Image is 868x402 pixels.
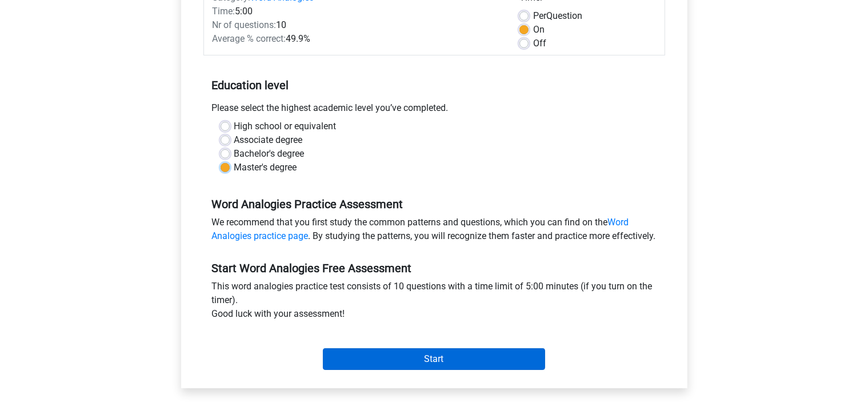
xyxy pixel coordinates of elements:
[203,280,665,325] div: This word analogies practice test consists of 10 questions with a time limit of 5:00 minutes (if ...
[204,5,511,18] div: 5:00
[234,147,305,161] label: Bachelor's degree
[323,348,545,370] input: Start
[234,133,303,147] label: Associate degree
[213,33,286,44] span: Average % correct:
[203,216,665,248] div: We recommend that you first study the common patterns and questions, which you can find on the . ...
[212,261,657,275] h5: Start Word Analogies Free Assessment
[212,197,657,211] h5: Word Analogies Practice Assessment
[204,32,511,46] div: 49.9%
[213,19,277,30] span: Nr of questions:
[533,23,545,37] label: On
[203,101,665,120] div: Please select the highest academic level you’ve completed.
[204,18,511,32] div: 10
[234,120,337,133] label: High school or equivalent
[533,10,546,21] span: Per
[212,74,657,97] h5: Education level
[234,161,297,174] label: Master's degree
[533,37,546,50] label: Off
[533,9,582,23] label: Question
[213,6,235,17] span: Time:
